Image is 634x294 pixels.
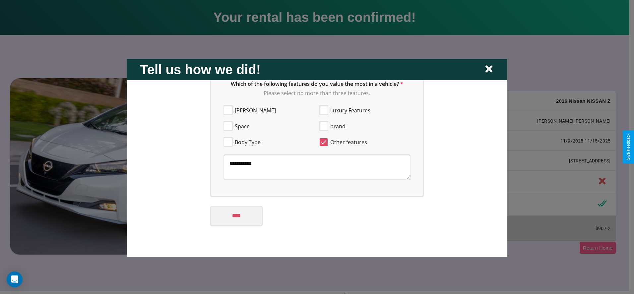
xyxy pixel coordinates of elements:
span: [PERSON_NAME] [235,106,276,114]
div: Open Intercom Messenger [7,271,23,287]
div: Give Feedback [626,134,631,160]
span: Luxury Features [330,106,370,114]
span: Space [235,122,250,130]
span: Body Type [235,138,261,146]
span: Other features [330,138,367,146]
span: brand [330,122,346,130]
h2: Tell us how we did! [140,62,261,77]
span: Please select no more than three features. [264,89,370,96]
span: Which of the following features do you value the most in a vehicle? [231,80,399,87]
